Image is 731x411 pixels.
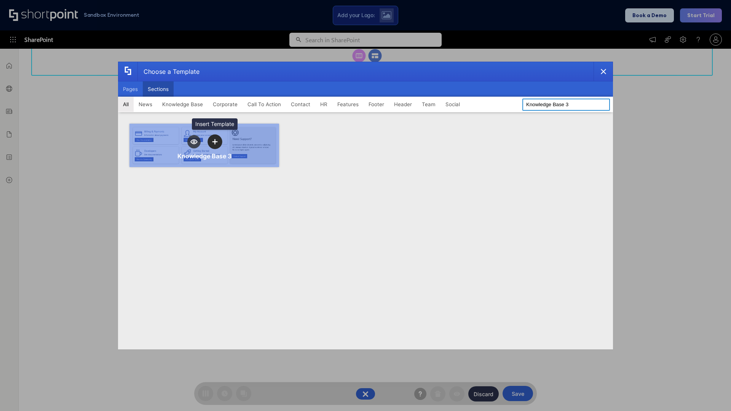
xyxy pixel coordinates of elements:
[177,152,231,160] div: Knowledge Base 3
[118,97,134,112] button: All
[417,97,441,112] button: Team
[441,97,465,112] button: Social
[315,97,332,112] button: HR
[118,81,143,97] button: Pages
[118,62,613,349] div: template selector
[157,97,208,112] button: Knowledge Base
[143,81,174,97] button: Sections
[332,97,364,112] button: Features
[286,97,315,112] button: Contact
[134,97,157,112] button: News
[208,97,243,112] button: Corporate
[243,97,286,112] button: Call To Action
[389,97,417,112] button: Header
[364,97,389,112] button: Footer
[693,374,731,411] iframe: Chat Widget
[137,62,200,81] div: Choose a Template
[522,99,610,111] input: Search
